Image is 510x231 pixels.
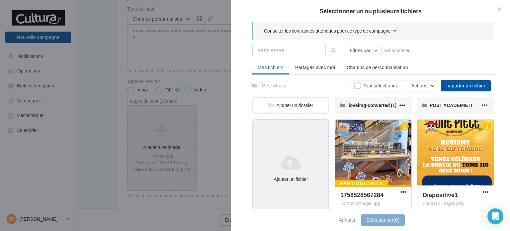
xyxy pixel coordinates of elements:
[441,80,491,91] button: Importer un fichier
[264,28,391,34] span: Consulter les contraintes attendues pour ce type de campagne
[351,80,403,91] button: Tout sélectionner
[382,47,412,55] button: Réinitialiser
[430,102,472,108] span: POST ACADEMIE !!
[344,45,382,56] button: Filtrer par
[256,176,326,182] div: Ajouter un fichier
[393,217,399,223] span: (0)
[340,191,383,198] span: 1758528567284
[446,83,485,88] span: Importer un fichier
[258,64,284,70] span: Mes fichiers
[423,200,488,206] div: Format d'image: png
[242,8,499,14] h2: Sélectionner un ou plusieurs fichiers
[423,191,458,198] span: Diapositive1
[295,64,335,70] span: Partagés avec moi
[264,27,397,36] button: Consulter les contraintes attendues pour ce type de campagne
[340,200,406,206] div: Format d'image: jpg
[335,180,388,187] div: Particularité
[253,102,328,109] div: Ajouter un dossier
[406,80,438,91] button: Actions
[336,216,359,224] button: Annuler
[347,102,396,108] span: iloveimg-converted (1)
[487,208,503,224] div: Open Intercom Messenger
[262,82,286,89] div: Mes fichiers
[347,64,408,70] span: Champs de personnalisation
[411,83,427,88] span: Actions
[361,214,405,226] button: Sélectionner(0)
